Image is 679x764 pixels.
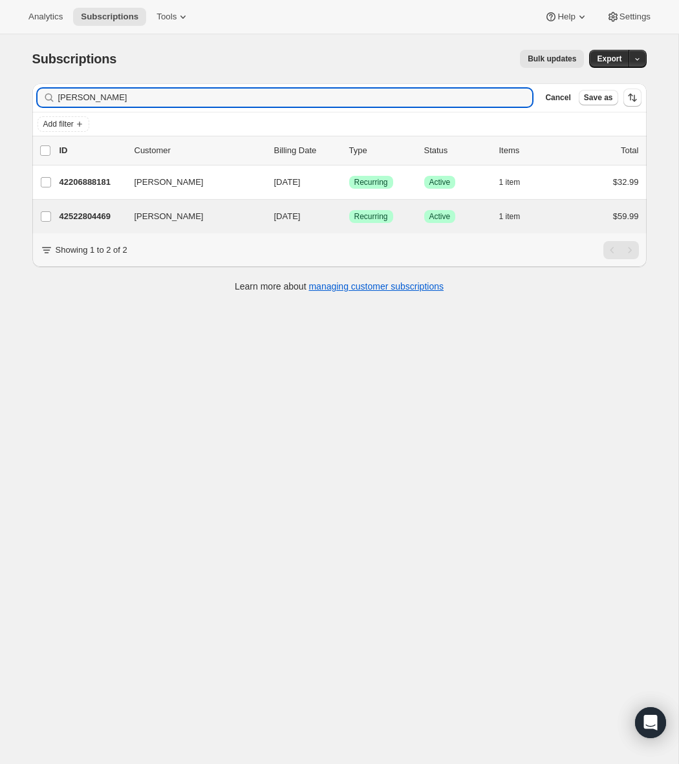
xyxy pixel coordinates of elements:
span: Analytics [28,12,63,22]
span: Subscriptions [32,52,117,66]
p: Status [424,144,489,157]
span: Add filter [43,119,74,129]
button: Analytics [21,8,70,26]
input: Filter subscribers [58,89,533,107]
span: $32.99 [613,177,639,187]
p: Learn more about [235,280,444,293]
div: 42522804469[PERSON_NAME][DATE]SuccessRecurringSuccessActive1 item$59.99 [59,207,639,226]
span: Help [557,12,575,22]
button: [PERSON_NAME] [127,206,256,227]
button: [PERSON_NAME] [127,172,256,193]
p: 42522804469 [59,210,124,223]
div: Items [499,144,564,157]
button: Help [537,8,596,26]
button: Export [589,50,629,68]
span: Subscriptions [81,12,138,22]
nav: Pagination [603,241,639,259]
a: managing customer subscriptions [308,281,444,292]
span: $59.99 [613,211,639,221]
button: 1 item [499,173,535,191]
span: 1 item [499,211,521,222]
span: 1 item [499,177,521,187]
p: 42206888181 [59,176,124,189]
span: Settings [620,12,651,22]
span: [DATE] [274,177,301,187]
span: [PERSON_NAME] [135,176,204,189]
span: Active [429,177,451,187]
p: Billing Date [274,144,339,157]
button: Add filter [38,116,89,132]
p: Customer [135,144,264,157]
span: Active [429,211,451,222]
div: IDCustomerBilling DateTypeStatusItemsTotal [59,144,639,157]
span: Recurring [354,177,388,187]
button: Tools [149,8,197,26]
div: 42206888181[PERSON_NAME][DATE]SuccessRecurringSuccessActive1 item$32.99 [59,173,639,191]
button: Bulk updates [520,50,584,68]
span: Tools [156,12,177,22]
span: Export [597,54,621,64]
div: Type [349,144,414,157]
p: ID [59,144,124,157]
p: Total [621,144,638,157]
span: Save as [584,92,613,103]
span: Bulk updates [528,54,576,64]
button: Settings [599,8,658,26]
span: Recurring [354,211,388,222]
button: Cancel [540,90,576,105]
span: [DATE] [274,211,301,221]
button: Sort the results [623,89,641,107]
button: Subscriptions [73,8,146,26]
span: Cancel [545,92,570,103]
p: Showing 1 to 2 of 2 [56,244,127,257]
button: Save as [579,90,618,105]
span: [PERSON_NAME] [135,210,204,223]
button: 1 item [499,207,535,226]
div: Open Intercom Messenger [635,707,666,738]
